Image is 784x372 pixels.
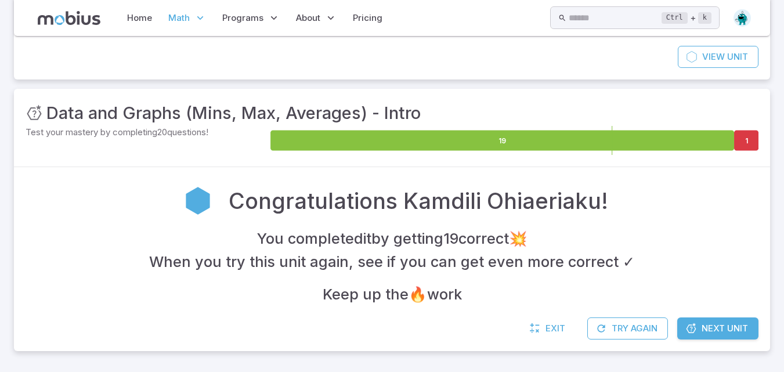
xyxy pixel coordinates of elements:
[662,11,711,25] div: +
[46,100,421,126] h3: Data and Graphs (Mins, Max, Averages) - Intro
[323,283,462,306] h4: Keep up the 🔥 work
[168,12,190,24] span: Math
[149,250,635,273] h4: When you try this unit again, see if you can get even more correct ✓
[727,50,748,63] span: Unit
[257,227,528,250] h4: You completed it by getting 19 correct 💥
[349,5,386,31] a: Pricing
[734,9,751,27] img: octagon.svg
[124,5,156,31] a: Home
[296,12,320,24] span: About
[702,322,748,335] span: Next Unit
[587,317,668,340] button: Try Again
[698,12,711,24] kbd: k
[26,126,268,139] p: Test your mastery by completing 20 questions!
[222,12,263,24] span: Programs
[677,317,758,340] a: Next Unit
[229,185,608,217] h2: Congratulations Kamdili Ohiaeriaku!
[545,322,565,335] span: Exit
[662,12,688,24] kbd: Ctrl
[523,317,573,340] a: Exit
[702,50,725,63] span: View
[678,46,758,68] a: ViewUnit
